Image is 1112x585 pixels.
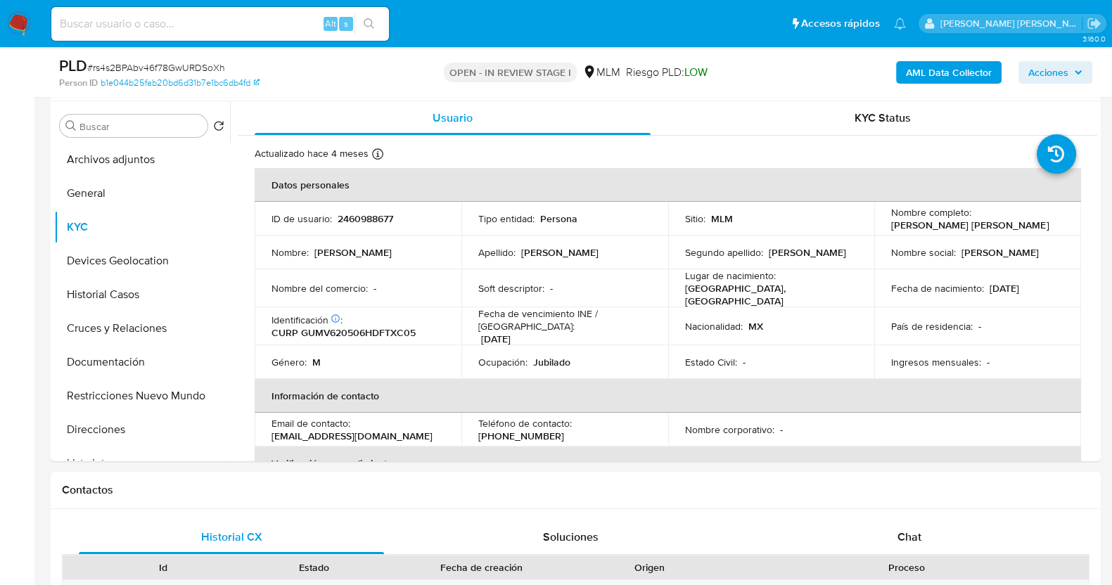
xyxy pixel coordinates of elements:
button: Cruces y Relaciones [54,311,230,345]
p: [EMAIL_ADDRESS][DOMAIN_NAME] [271,430,433,442]
p: Nombre corporativo : [685,423,774,436]
p: Género : [271,356,307,368]
p: [GEOGRAPHIC_DATA], [GEOGRAPHIC_DATA] [685,282,852,307]
p: Nombre del comercio : [271,282,368,295]
button: Buscar [65,120,77,131]
p: Fecha de nacimiento : [891,282,984,295]
button: Direcciones [54,413,230,446]
div: Fecha de creación [400,560,564,574]
button: KYC [54,210,230,244]
button: Restricciones Nuevo Mundo [54,379,230,413]
th: Verificación y cumplimiento [255,446,1081,480]
p: Actualizado hace 4 meses [255,147,369,160]
p: [PERSON_NAME] [314,246,392,259]
span: # rs4s2BPAbv46f78GwURDSoXh [87,60,225,75]
span: LOW [684,64,708,80]
p: baltazar.cabreradupeyron@mercadolibre.com.mx [940,17,1082,30]
p: M [312,356,321,368]
p: País de residencia : [891,320,973,333]
p: Jubilado [533,356,570,368]
button: Acciones [1018,61,1092,84]
p: Persona [540,212,577,225]
th: Datos personales [255,168,1081,202]
p: Sitio : [685,212,705,225]
div: MLM [582,65,620,80]
p: Identificación : [271,314,343,326]
p: [DATE] [481,333,511,345]
p: Teléfono de contacto : [478,417,572,430]
input: Buscar usuario o caso... [51,15,389,33]
span: KYC Status [855,110,911,126]
span: Chat [897,529,921,545]
th: Información de contacto [255,379,1081,413]
input: Buscar [79,120,202,133]
b: AML Data Collector [906,61,992,84]
p: - [743,356,746,368]
b: PLD [59,54,87,77]
button: Volver al orden por defecto [213,120,224,136]
div: Estado [248,560,380,574]
b: Person ID [59,77,98,89]
span: Riesgo PLD: [626,65,708,80]
p: ID de usuario : [271,212,332,225]
p: CURP GUMV620506HDFTXC05 [271,326,416,339]
p: Apellido : [478,246,516,259]
p: [PERSON_NAME] [PERSON_NAME] [891,219,1049,231]
span: Usuario [433,110,473,126]
p: OPEN - IN REVIEW STAGE I [444,63,577,82]
p: - [987,356,990,368]
button: General [54,176,230,210]
p: [PHONE_NUMBER] [478,430,564,442]
p: Ocupación : [478,356,528,368]
button: Archivos adjuntos [54,143,230,176]
p: MLM [711,212,733,225]
p: Lugar de nacimiento : [685,269,776,282]
span: Alt [325,17,336,30]
p: - [373,282,376,295]
button: search-icon [354,14,383,34]
a: Notificaciones [894,18,906,30]
span: Soluciones [543,529,599,545]
span: Historial CX [201,529,262,545]
p: Nombre social : [891,246,956,259]
a: Salir [1087,16,1101,31]
p: Nombre completo : [891,206,971,219]
p: - [978,320,981,333]
p: Email de contacto : [271,417,350,430]
p: Estado Civil : [685,356,737,368]
span: s [344,17,348,30]
button: Devices Geolocation [54,244,230,278]
a: b1e044b25fab20bd6d31b7e1bc6db4fd [101,77,260,89]
p: Nombre : [271,246,309,259]
span: Acciones [1028,61,1068,84]
div: Origen [584,560,715,574]
button: AML Data Collector [896,61,1002,84]
button: Lista Interna [54,446,230,480]
button: Documentación [54,345,230,379]
p: - [550,282,553,295]
p: Nacionalidad : [685,320,743,333]
div: Proceso [735,560,1079,574]
h1: Contactos [62,483,1089,497]
p: 2460988677 [338,212,393,225]
p: Soft descriptor : [478,282,544,295]
span: 3.160.0 [1082,33,1105,44]
p: [PERSON_NAME] [521,246,599,259]
span: Accesos rápidos [801,16,880,31]
p: [PERSON_NAME] [769,246,846,259]
p: Segundo apellido : [685,246,763,259]
button: Historial Casos [54,278,230,311]
p: [PERSON_NAME] [961,246,1039,259]
p: Tipo entidad : [478,212,535,225]
p: [DATE] [990,282,1019,295]
div: Id [97,560,229,574]
p: - [780,423,783,436]
p: MX [748,320,763,333]
p: Ingresos mensuales : [891,356,981,368]
p: Fecha de vencimiento INE / [GEOGRAPHIC_DATA] : [478,307,651,333]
